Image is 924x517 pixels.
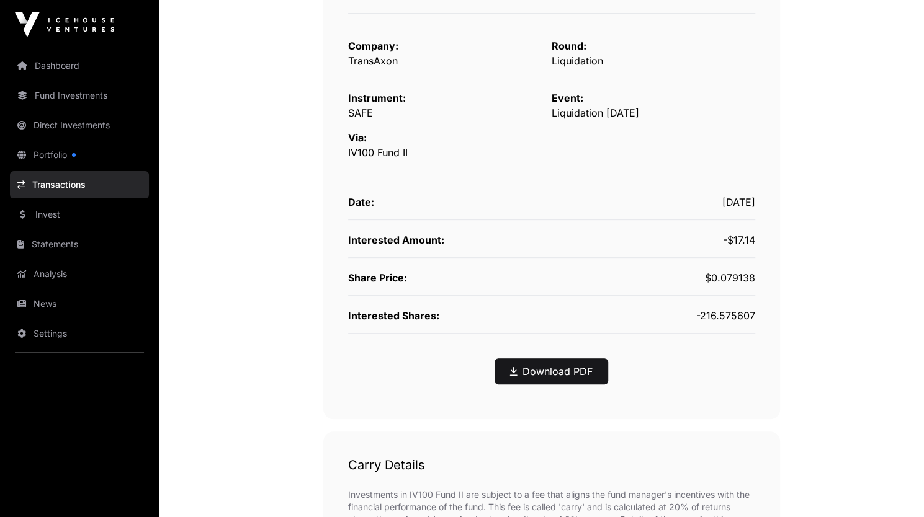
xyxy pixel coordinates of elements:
span: Date: [348,196,374,208]
a: IV100 Fund II [348,146,408,159]
a: Invest [10,201,149,228]
a: News [10,290,149,317]
span: Share Price: [348,272,407,284]
span: Company: [348,40,398,52]
iframe: Chat Widget [862,457,924,517]
span: Via: [348,131,367,144]
a: Settings [10,320,149,347]
div: -216.575607 [552,308,755,323]
a: Transactions [10,171,149,198]
a: Download PDF [510,364,593,379]
a: Analysis [10,260,149,288]
h1: Carry Details [348,456,755,474]
button: Download PDF [495,358,608,384]
a: Statements [10,231,149,258]
a: Direct Investments [10,112,149,139]
span: Interested Shares: [348,309,439,322]
div: [DATE] [552,195,755,210]
div: -$17.14 [552,232,755,247]
a: Portfolio [10,141,149,169]
span: Round: [552,40,586,52]
span: Interested Amount: [348,234,444,246]
a: Dashboard [10,52,149,79]
span: Event: [552,92,583,104]
span: SAFE [348,107,373,119]
img: Icehouse Ventures Logo [15,12,114,37]
span: Liquidation [552,55,603,67]
span: Liquidation [DATE] [552,107,639,119]
a: Fund Investments [10,82,149,109]
a: TransAxon [348,55,398,67]
div: $0.079138 [552,270,755,285]
span: Instrument: [348,92,406,104]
